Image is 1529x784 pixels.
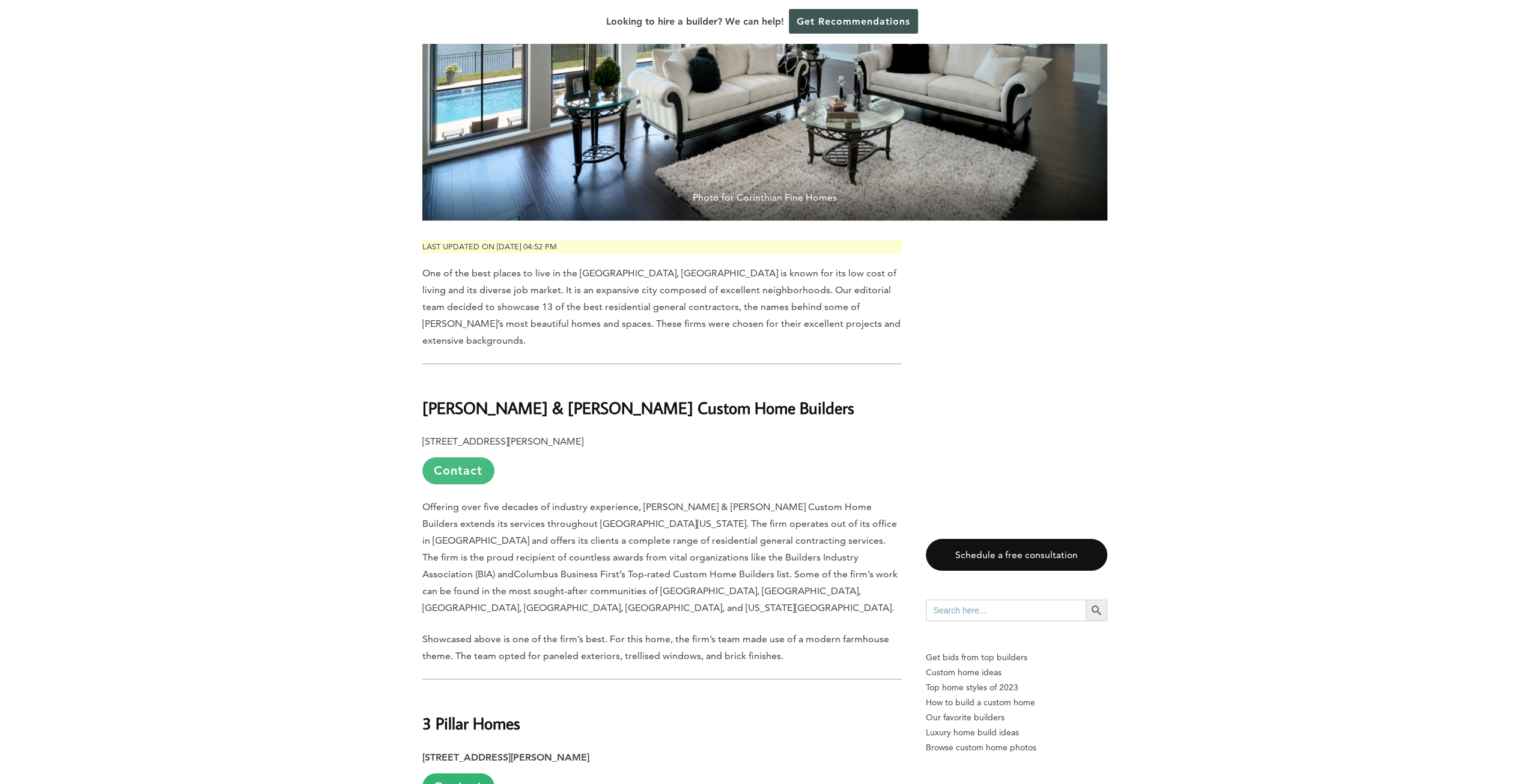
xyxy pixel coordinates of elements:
iframe: Drift Widget Chat Controller [1298,697,1515,770]
a: Browse custom home photos [926,740,1107,755]
a: Schedule a free consultation [926,539,1107,571]
b: [PERSON_NAME] & [PERSON_NAME] Custom Home Builders [422,397,854,418]
p: Get bids from top builders [926,650,1107,665]
span: One of the best places to live in the [GEOGRAPHIC_DATA], [GEOGRAPHIC_DATA] is known for its low c... [422,267,901,346]
a: Get Recommendations [789,9,918,34]
svg: Search [1090,604,1103,617]
input: Search here... [926,600,1086,621]
a: Luxury home build ideas [926,725,1107,740]
b: [STREET_ADDRESS][PERSON_NAME] [422,436,583,447]
b: 3 Pillar Homes [422,713,520,734]
strong: [STREET_ADDRESS][PERSON_NAME] [422,752,589,763]
span: Columbus Business First [514,568,619,580]
span: ’s Top-rated Custom Home Builders list. Some of the firm’s work can be found in the most sought-a... [422,568,898,613]
a: Custom home ideas [926,665,1107,680]
a: Top home styles of 2023 [926,680,1107,695]
a: How to build a custom home [926,695,1107,710]
span: Offering over five decades of industry experience, [PERSON_NAME] & [PERSON_NAME] Custom Home Buil... [422,501,897,580]
span: Photo for Corinthian Fine Homes [422,180,1107,220]
a: Contact [422,457,494,484]
p: Last updated on [DATE] 04:52 pm [422,240,902,254]
a: Our favorite builders [926,710,1107,725]
span: Showcased above is one of the firm’s best. For this home, the firm’s team made use of a modern fa... [422,633,889,661]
